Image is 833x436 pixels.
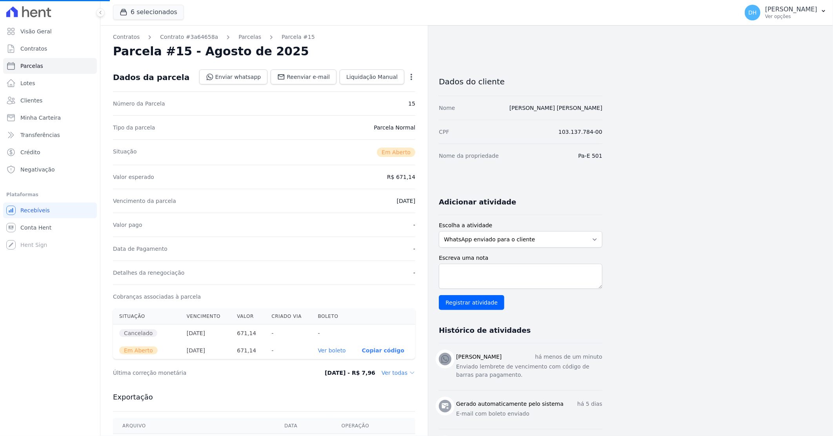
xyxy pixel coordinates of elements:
[3,110,97,126] a: Minha Carteira
[20,45,47,53] span: Contratos
[382,369,415,377] dd: Ver todas
[439,77,602,86] h3: Dados do cliente
[160,33,218,41] a: Contrato #3a64658a
[271,69,336,84] a: Reenviar e-mail
[20,131,60,139] span: Transferências
[20,148,40,156] span: Crédito
[413,245,415,253] dd: -
[346,73,398,81] span: Liquidação Manual
[180,325,231,342] th: [DATE]
[20,206,50,214] span: Recebíveis
[456,400,564,408] h3: Gerado automaticamente pelo sistema
[113,245,167,253] dt: Data de Pagamento
[113,100,165,108] dt: Número da Parcela
[765,13,817,20] p: Ver opções
[325,369,375,377] dd: [DATE] - R$ 7,96
[113,33,415,41] nav: Breadcrumb
[3,127,97,143] a: Transferências
[113,33,140,41] a: Contratos
[738,2,833,24] button: DH [PERSON_NAME] Ver opções
[113,197,176,205] dt: Vencimento da parcela
[113,148,137,157] dt: Situação
[413,269,415,277] dd: -
[387,173,415,181] dd: R$ 671,14
[312,325,356,342] th: -
[231,325,265,342] th: 671,14
[578,152,602,160] dd: Pa-E 501
[180,308,231,325] th: Vencimento
[3,41,97,57] a: Contratos
[265,308,311,325] th: Criado via
[20,114,61,122] span: Minha Carteira
[439,128,449,136] dt: CPF
[113,5,184,20] button: 6 selecionados
[456,363,602,379] p: Enviado lembrete de vencimento com código de barras para pagamento.
[439,295,504,310] input: Registrar atividade
[439,104,455,112] dt: Nome
[119,347,158,354] span: Em Aberto
[332,418,415,434] th: Operação
[362,347,404,354] button: Copiar código
[238,33,261,41] a: Parcelas
[3,75,97,91] a: Lotes
[20,224,51,232] span: Conta Hent
[456,410,602,418] p: E-mail com boleto enviado
[439,221,602,230] label: Escolha a atividade
[3,24,97,39] a: Visão Geral
[231,308,265,325] th: Valor
[374,124,415,131] dd: Parcela Normal
[439,326,531,335] h3: Histórico de atividades
[113,44,309,58] h2: Parcela #15 - Agosto de 2025
[408,100,415,108] dd: 15
[231,342,265,359] th: 671,14
[113,369,292,377] dt: Última correção monetária
[3,162,97,177] a: Negativação
[3,144,97,160] a: Crédito
[113,392,415,402] h3: Exportação
[577,400,602,408] p: há 5 dias
[439,254,602,262] label: Escreva uma nota
[113,269,185,277] dt: Detalhes da renegociação
[265,342,311,359] th: -
[535,353,602,361] p: há menos de um minuto
[509,105,602,111] a: [PERSON_NAME] [PERSON_NAME]
[413,221,415,229] dd: -
[119,329,157,337] span: Cancelado
[456,353,502,361] h3: [PERSON_NAME]
[3,93,97,108] a: Clientes
[20,62,43,70] span: Parcelas
[318,347,346,354] a: Ver boleto
[113,293,201,301] dt: Cobranças associadas à parcela
[20,97,42,104] span: Clientes
[439,197,516,207] h3: Adicionar atividade
[20,166,55,173] span: Negativação
[113,124,155,131] dt: Tipo da parcela
[287,73,330,81] span: Reenviar e-mail
[265,325,311,342] th: -
[340,69,404,84] a: Liquidação Manual
[113,73,189,82] div: Dados da parcela
[765,5,817,13] p: [PERSON_NAME]
[275,418,332,434] th: Data
[113,221,142,229] dt: Valor pago
[20,27,52,35] span: Visão Geral
[20,79,35,87] span: Lotes
[397,197,415,205] dd: [DATE]
[199,69,268,84] a: Enviar whatsapp
[6,190,94,199] div: Plataformas
[558,128,602,136] dd: 103.137.784-00
[113,418,275,434] th: Arquivo
[113,308,180,325] th: Situação
[439,152,499,160] dt: Nome da propriedade
[113,173,154,181] dt: Valor esperado
[748,10,757,15] span: DH
[377,148,415,157] span: Em Aberto
[3,58,97,74] a: Parcelas
[312,308,356,325] th: Boleto
[282,33,315,41] a: Parcela #15
[3,220,97,235] a: Conta Hent
[180,342,231,359] th: [DATE]
[3,202,97,218] a: Recebíveis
